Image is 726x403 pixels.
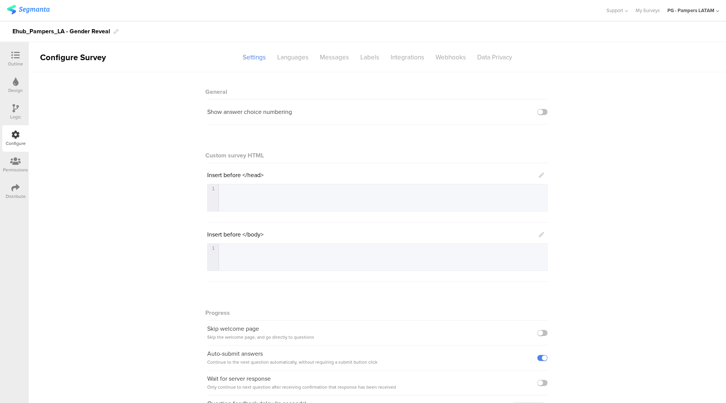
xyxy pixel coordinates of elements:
div: Custom survey HTML [207,151,548,160]
span: Support [607,7,623,14]
div: Integrations [385,51,430,64]
span: Skip the welcome page, and go directly to questions [207,334,314,341]
div: Permissions [3,166,28,173]
div: 1 [208,245,218,251]
div: Settings [237,51,271,64]
div: Outline [8,61,23,67]
div: Messages [314,51,355,64]
div: Labels [355,51,385,64]
span: Insert before </head> [207,171,264,179]
div: Skip welcome page [207,325,314,341]
span: Only continue to next question after receiving confirmation that response has been received [207,384,396,391]
div: Design [8,87,23,94]
div: Configure [6,140,26,147]
div: Logic [10,114,21,120]
div: Languages [271,51,314,64]
div: Ehub_Pampers_LA - Gender Reveal [12,25,110,37]
div: Wait for server response [207,375,396,391]
span: Insert before </body> [207,230,264,239]
img: segmanta logo [7,5,50,14]
span: Continue to the next question automatically, without requiring a submit button click [207,359,377,366]
div: Show answer choice numbering [207,108,292,116]
div: Distribute [6,193,26,200]
div: Data Privacy [472,51,518,64]
div: General [207,80,548,100]
div: Configure Survey [29,51,116,64]
div: Webhooks [430,51,472,64]
div: Progress [207,301,548,321]
div: 1 [208,186,218,191]
div: Auto-submit answers [207,350,377,366]
div: PG - Pampers LATAM [667,7,714,14]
